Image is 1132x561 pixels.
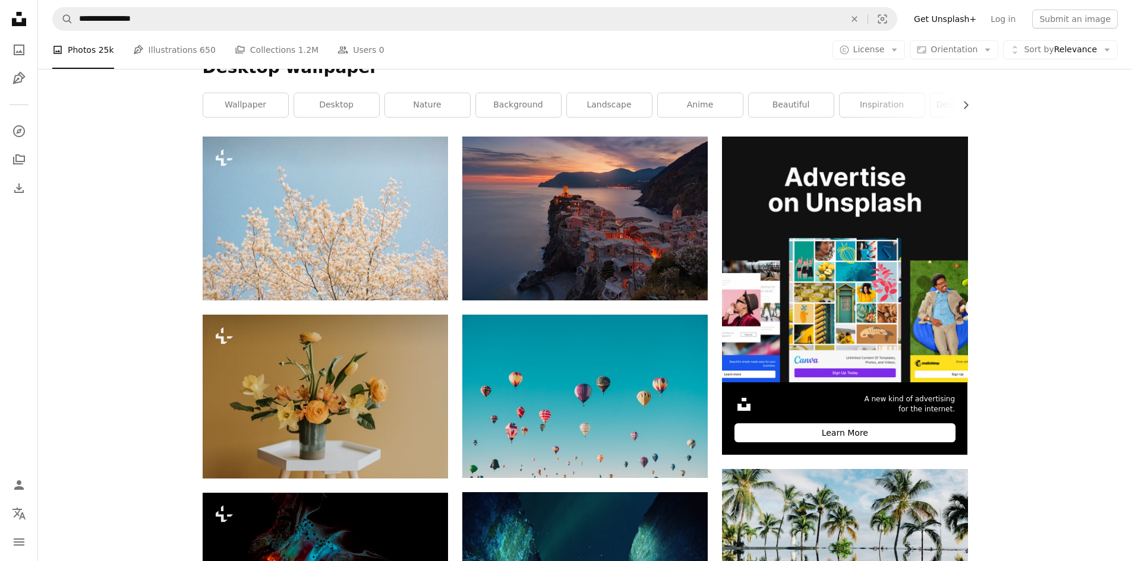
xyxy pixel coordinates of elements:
a: beautiful [749,93,834,117]
button: Menu [7,530,31,554]
a: desktop background [931,93,1016,117]
a: nature [385,93,470,117]
span: 1.2M [298,43,319,56]
a: aerial view of village on mountain cliff during orange sunset [462,213,708,224]
button: Language [7,502,31,525]
button: Clear [841,8,868,30]
a: Log in / Sign up [7,473,31,497]
button: scroll list to the right [955,93,968,117]
img: file-1636576776643-80d394b7be57image [722,137,967,382]
a: Illustrations 650 [133,31,216,69]
a: water reflection of coconut palm trees [722,543,967,553]
a: Users 0 [338,31,384,69]
button: Search Unsplash [53,8,73,30]
a: landscape [567,93,652,117]
span: 0 [379,43,384,56]
a: desktop [294,93,379,117]
a: Collections 1.2M [235,31,319,69]
button: Visual search [868,8,897,30]
a: wallpaper [203,93,288,117]
button: Submit an image [1032,9,1118,28]
button: License [833,40,906,59]
a: Download History [7,176,31,200]
span: Relevance [1024,44,1097,56]
a: assorted-color hot air balloons during daytime [462,391,708,401]
a: Photos [7,38,31,62]
span: 650 [200,43,216,56]
form: Find visuals sitewide [52,7,897,31]
img: aerial view of village on mountain cliff during orange sunset [462,137,708,300]
button: Orientation [910,40,998,59]
a: Collections [7,148,31,172]
a: background [476,93,561,117]
a: Illustrations [7,66,31,90]
span: License [853,45,885,54]
img: file-1631306537910-2580a29a3cfcimage [734,395,753,414]
a: Explore [7,119,31,143]
a: inspiration [840,93,925,117]
img: a vase filled with yellow flowers on top of a white table [203,315,448,478]
a: a vase filled with yellow flowers on top of a white table [203,391,448,401]
a: a tree with white flowers against a blue sky [203,213,448,224]
img: a tree with white flowers against a blue sky [203,137,448,300]
a: A new kind of advertisingfor the internet.Learn More [722,137,967,455]
a: Log in [983,9,1023,28]
a: Get Unsplash+ [907,9,983,28]
span: Orientation [931,45,978,54]
div: Learn More [734,423,955,442]
a: Home — Unsplash [7,7,31,33]
img: assorted-color hot air balloons during daytime [462,315,708,478]
span: Sort by [1024,45,1054,54]
a: anime [658,93,743,117]
span: A new kind of advertising for the internet. [865,394,956,414]
button: Sort byRelevance [1003,40,1118,59]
